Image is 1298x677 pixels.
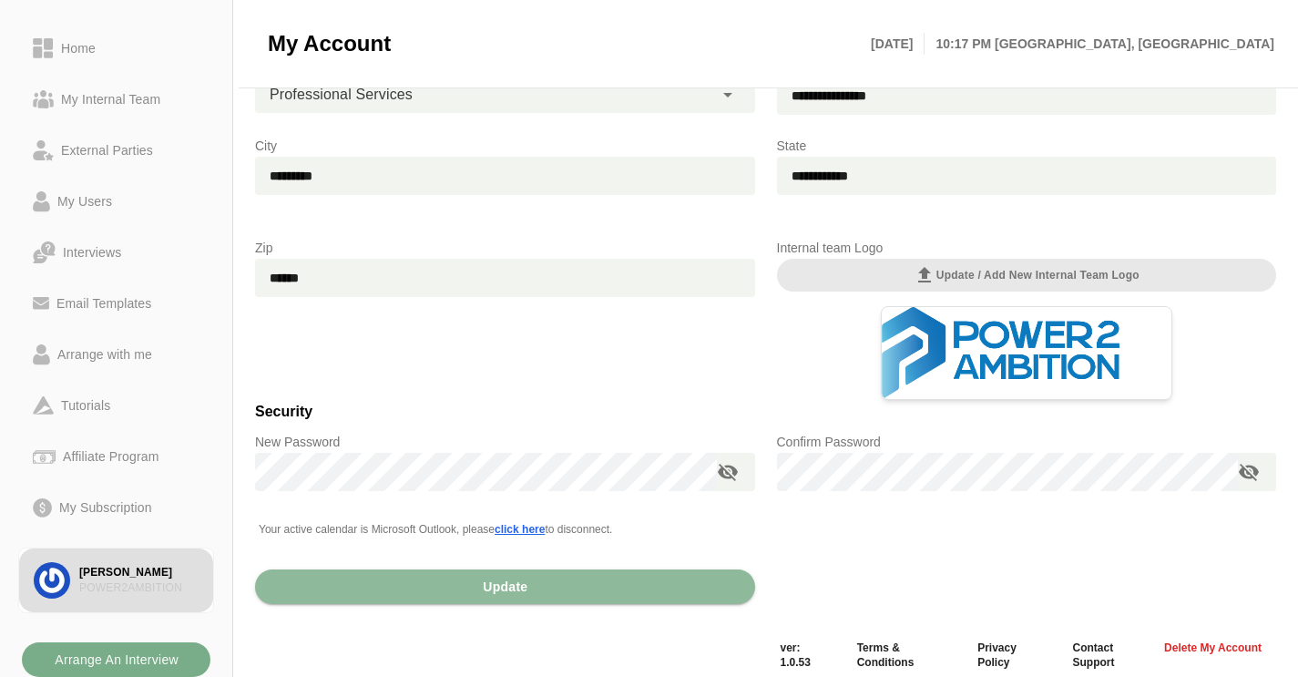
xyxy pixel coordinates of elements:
div: Email Templates [49,292,158,314]
span: Professional Services [270,83,413,107]
a: Interviews [18,227,214,278]
div: Home [54,37,103,59]
div: My Users [50,190,119,212]
button: Update [255,569,755,604]
p: [DATE] [871,33,925,55]
p: City [255,135,755,157]
span: ver: 1.0.53 [766,641,843,670]
a: Home [18,23,214,74]
p: Internal team Logo [777,237,1277,259]
a: Privacy Policy [963,641,1058,670]
div: My Internal Team [54,88,168,110]
a: My Internal Team [18,74,214,125]
i: appended action [717,461,739,483]
a: Affiliate Program [18,431,214,482]
span: Delete my Account [1163,641,1262,655]
span: My Account [268,30,391,57]
a: My Subscription [18,482,214,533]
a: Tutorials [18,380,214,431]
div: Arrange with me [50,344,159,365]
div: Interviews [56,241,128,263]
a: Contact Support [1058,641,1164,670]
span: click here [495,523,545,536]
a: [PERSON_NAME]POWER2AMBITION [18,548,214,613]
div: Affiliate Program [56,446,166,467]
p: Your active calendar is Microsoft Outlook, please to disconnect. [244,522,612,537]
div: My Subscription [52,497,159,518]
span: Update / Add new Internal team Logo [914,264,1140,286]
span: Update [482,569,527,604]
div: [PERSON_NAME] [79,565,199,580]
p: Confirm Password [777,431,1277,453]
p: New Password [255,431,755,453]
a: My Users [18,176,214,227]
a: External Parties [18,125,214,176]
a: Arrange with me [18,329,214,380]
div: POWER2AMBITION [79,580,199,596]
a: Email Templates [18,278,214,329]
div: Tutorials [54,395,118,416]
a: Terms & Conditions [843,641,964,670]
b: Arrange An Interview [54,642,179,677]
button: Arrange An Interview [22,642,210,677]
button: Update / Add new Internal team Logo [777,259,1277,292]
i: appended action [1238,461,1260,483]
p: 10:17 PM [GEOGRAPHIC_DATA], [GEOGRAPHIC_DATA] [925,33,1274,55]
h3: Security [255,400,1276,431]
p: State [777,135,1277,157]
p: Zip [255,237,755,259]
div: External Parties [54,139,160,161]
